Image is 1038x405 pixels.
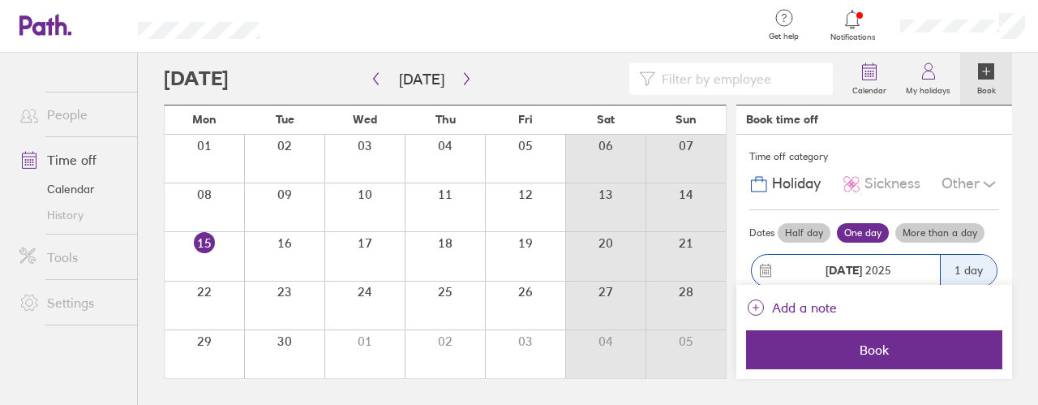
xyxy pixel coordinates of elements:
button: [DATE] 20251 day [749,246,999,295]
span: Sickness [864,175,920,192]
input: Filter by employee [655,63,823,94]
span: Mon [192,113,217,126]
div: 1 day [940,255,997,287]
a: Calendar [843,53,896,105]
span: Thu [435,113,456,126]
label: Half day [778,223,830,243]
span: 2025 [826,264,891,277]
button: Add a note [746,295,837,321]
a: People [6,98,137,131]
div: Book time off [746,113,818,126]
a: Settings [6,287,137,319]
span: Fri [518,113,533,126]
span: Wed [353,113,377,126]
span: Tue [276,113,294,126]
a: My holidays [896,53,960,105]
span: Get help [757,32,810,41]
button: [DATE] [386,66,457,93]
a: Tools [6,241,137,274]
label: One day [837,223,889,243]
span: Notifications [826,32,879,42]
span: Holiday [772,175,821,192]
button: Book [746,330,1002,369]
a: Time off [6,144,137,176]
div: Time off category [749,144,999,169]
a: Notifications [826,8,879,42]
label: Book [967,81,1006,96]
a: Book [960,53,1012,105]
a: History [6,202,137,228]
label: Calendar [843,81,896,96]
a: Calendar [6,176,137,202]
label: My holidays [896,81,960,96]
div: Other [941,169,999,200]
label: More than a day [895,223,984,243]
strong: [DATE] [826,263,862,278]
span: Sat [597,113,615,126]
span: Dates [749,227,774,239]
span: Add a note [772,295,837,321]
span: Sun [676,113,697,126]
span: Book [757,343,991,357]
